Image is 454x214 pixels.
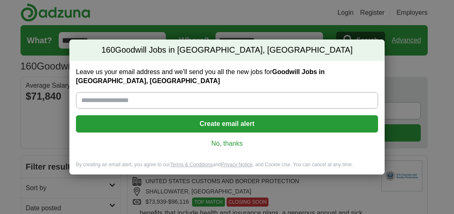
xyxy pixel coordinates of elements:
[101,44,115,56] span: 160
[221,162,253,167] a: Privacy Notice
[76,115,378,133] button: Create email alert
[69,161,385,175] div: By creating an email alert, you agree to our and , and Cookie Use. You can cancel at any time.
[83,139,371,148] a: No, thanks
[76,68,325,84] strong: Goodwill Jobs in [GEOGRAPHIC_DATA], [GEOGRAPHIC_DATA]
[69,40,385,61] h2: Goodwill Jobs in [GEOGRAPHIC_DATA], [GEOGRAPHIC_DATA]
[170,162,213,167] a: Terms & Conditions
[76,67,378,86] label: Leave us your email address and we'll send you all the new jobs for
